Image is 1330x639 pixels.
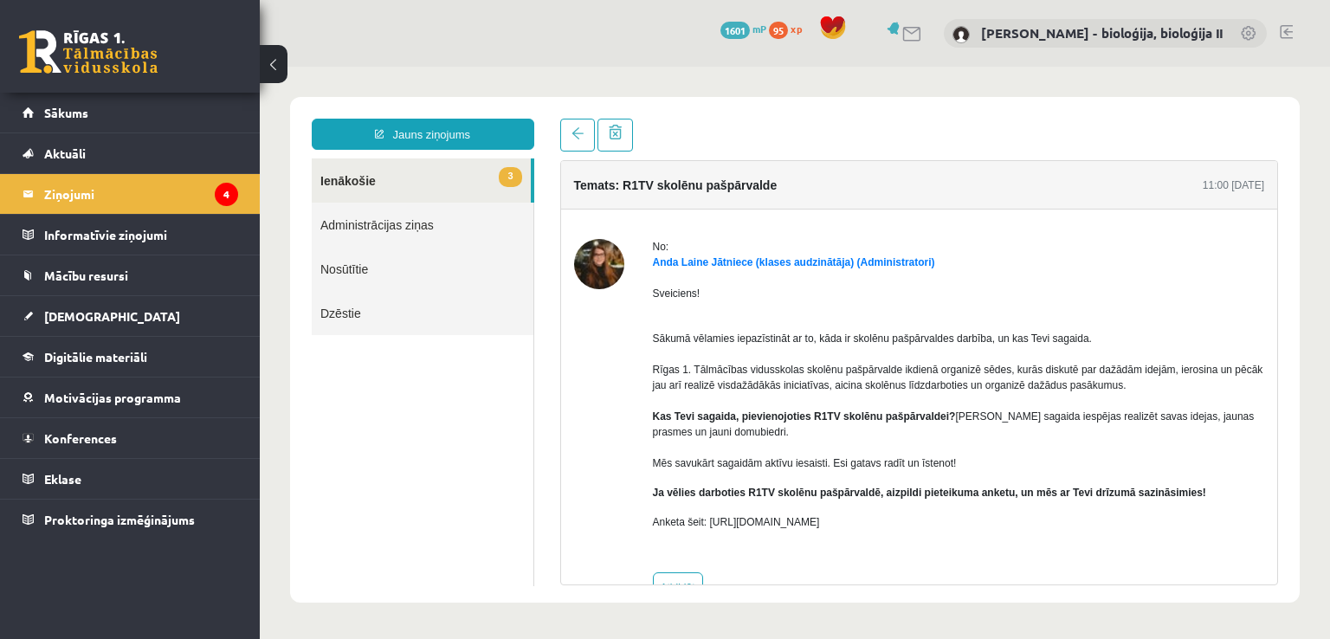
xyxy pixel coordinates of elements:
[314,112,518,126] h4: Temats: R1TV skolēnu pašpārvalde
[44,308,180,324] span: [DEMOGRAPHIC_DATA]
[943,111,1004,126] div: 11:00 [DATE]
[52,180,274,224] a: Nosūtītie
[52,92,271,136] a: 3Ienākošie
[393,506,443,537] a: Atbildēt
[44,105,88,120] span: Sākums
[769,22,810,35] a: 95 xp
[393,248,1005,404] p: Sākumā vēlamies iepazīstināt ar to, kāda ir skolēnu pašpārvaldes darbība, un kas Tevi sagaida. Rī...
[23,500,238,539] a: Proktoringa izmēģinājums
[981,24,1223,42] a: [PERSON_NAME] - bioloģija, bioloģija II
[44,471,81,487] span: Eklase
[215,183,238,206] i: 4
[44,268,128,283] span: Mācību resursi
[239,100,261,120] span: 3
[791,22,802,35] span: xp
[720,22,766,35] a: 1601 mP
[44,215,238,255] legend: Informatīvie ziņojumi
[23,459,238,499] a: Eklase
[769,22,788,39] span: 95
[952,26,970,43] img: Elza Saulīte - bioloģija, bioloģija II
[393,344,696,356] strong: Kas Tevi sagaida, pievienojoties R1TV skolēnu pašpārvaldei?
[393,172,1005,188] div: No:
[314,172,365,223] img: Anda Laine Jātniece (klases audzinātāja)
[393,448,1005,463] p: Anketa šeit: [URL][DOMAIN_NAME]
[52,52,274,83] a: Jauns ziņojums
[19,30,158,74] a: Rīgas 1. Tālmācības vidusskola
[23,133,238,173] a: Aktuāli
[23,93,238,132] a: Sākums
[44,512,195,527] span: Proktoringa izmēģinājums
[52,224,274,268] a: Dzēstie
[23,174,238,214] a: Ziņojumi4
[393,219,1005,235] p: Sveiciens!
[44,145,86,161] span: Aktuāli
[52,136,274,180] a: Administrācijas ziņas
[44,390,181,405] span: Motivācijas programma
[752,22,766,35] span: mP
[23,215,238,255] a: Informatīvie ziņojumi
[23,255,238,295] a: Mācību resursi
[44,349,147,365] span: Digitālie materiāli
[23,378,238,417] a: Motivācijas programma
[720,22,750,39] span: 1601
[23,337,238,377] a: Digitālie materiāli
[393,420,946,432] b: Ja vēlies darboties R1TV skolēnu pašpārvaldē, aizpildi pieteikuma anketu, un mēs ar Tevi drīzumā ...
[44,174,238,214] legend: Ziņojumi
[44,430,117,446] span: Konferences
[23,418,238,458] a: Konferences
[23,296,238,336] a: [DEMOGRAPHIC_DATA]
[393,190,675,202] a: Anda Laine Jātniece (klases audzinātāja) (Administratori)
